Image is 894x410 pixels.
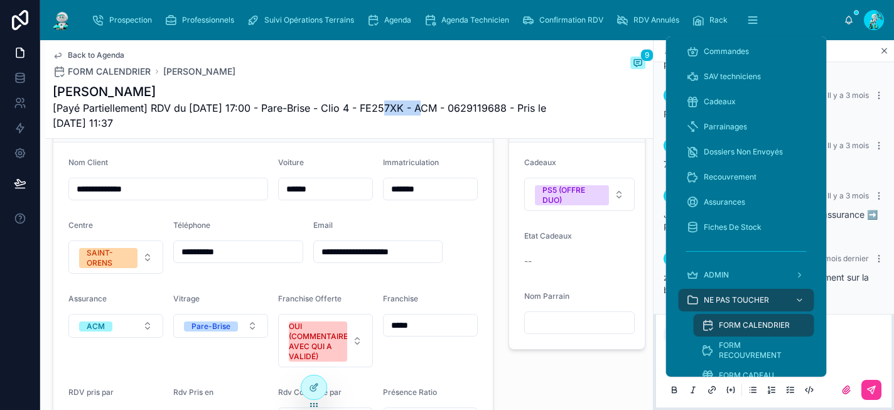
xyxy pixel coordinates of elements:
[704,270,729,280] span: ADMIN
[383,294,418,303] span: Franchise
[264,15,354,25] span: Suivi Opérations Terrains
[278,387,342,397] span: Rdv Confirmé par
[694,339,814,362] a: FORM RECOUVREMENT
[88,9,161,31] a: Prospection
[679,65,814,88] a: SAV techniciens
[173,314,268,338] button: Select Button
[109,15,152,25] span: Prospection
[173,387,213,397] span: Rdv Pris en
[679,166,814,188] a: Recouvrement
[68,65,151,78] span: FORM CALENDRIER
[814,254,869,263] span: Le mois dernier
[679,90,814,113] a: Cadeaux
[518,9,612,31] a: Confirmation RDV
[704,197,745,207] span: Assurances
[719,340,802,360] span: FORM RECOUVREMENT
[827,191,869,200] span: Il y a 3 mois
[524,178,635,211] button: Select Button
[68,240,163,274] button: Select Button
[83,6,844,34] div: scrollable content
[704,122,747,132] span: Parrainages
[704,172,757,182] span: Recouvrement
[68,314,163,338] button: Select Button
[827,90,869,100] span: Il y a 3 mois
[524,255,532,267] span: --
[243,9,363,31] a: Suivi Opérations Terrains
[666,36,827,377] div: scrollable content
[679,141,814,163] a: Dossiers Non Envoyés
[694,314,814,337] a: FORM CALENDRIER
[68,220,93,230] span: Centre
[278,314,373,367] button: Select Button
[709,15,728,25] span: Rack
[383,387,437,397] span: Présence Ratio
[68,387,114,397] span: RDV pris par
[630,57,645,72] button: 9
[163,65,235,78] a: [PERSON_NAME]
[420,9,518,31] a: Agenda Technicien
[87,321,105,332] div: ACM
[383,158,439,167] span: Immatriculation
[640,49,654,62] span: 9
[524,231,572,240] span: Etat Cadeaux
[278,294,342,303] span: Franchise Offerte
[664,159,718,170] span: 7290AGAV6I
[53,100,551,131] span: [Payé Partiellement] RDV du [DATE] 17:00 - Pare-Brise - Clio 4 - FE257XK - ACM - 0629119688 - Pri...
[173,220,210,230] span: Téléphone
[53,65,151,78] a: FORM CALENDRIER
[827,141,869,150] span: Il y a 3 mois
[524,158,556,167] span: Cadeaux
[664,272,869,295] span: zoe: suivie dossier -> en cours de règlement sur la bmw EW443LC
[664,209,878,232] span: JF : Call suivi dossier ➡️ paiement de l’assurance ➡️ Pas de reste à charge
[173,294,200,303] span: Vitrage
[704,222,762,232] span: Fiches De Stock
[191,321,230,332] div: Pare-Brise
[679,264,814,286] a: ADMIN
[664,327,694,342] button: Reply
[50,10,73,30] img: App logo
[704,46,749,57] span: Commandes
[53,83,551,100] h1: [PERSON_NAME]
[704,147,783,157] span: Dossiers Non Envoyés
[384,15,411,25] span: Agenda
[679,116,814,138] a: Parrainages
[719,370,774,380] span: FORM CADEAU
[161,9,243,31] a: Professionnels
[68,50,124,60] span: Back to Agenda
[53,50,124,60] a: Back to Agenda
[441,15,509,25] span: Agenda Technicien
[664,109,701,119] span: Rdv conf
[704,97,736,107] span: Cadeaux
[87,248,130,268] div: SAINT-ORENS
[289,321,348,362] div: OUI (COMMENTAIRE AVEC QUI A VALIDÉ)
[704,295,769,305] span: NE PAS TOUCHER
[278,158,304,167] span: Voiture
[313,220,333,230] span: Email
[679,191,814,213] a: Assurances
[363,9,420,31] a: Agenda
[688,9,736,31] a: Rack
[612,9,688,31] a: RDV Annulés
[704,72,761,82] span: SAV techniciens
[68,158,108,167] span: Nom Client
[679,289,814,311] a: NE PAS TOUCHER
[633,15,679,25] span: RDV Annulés
[182,15,234,25] span: Professionnels
[679,40,814,63] a: Commandes
[539,15,603,25] span: Confirmation RDV
[68,294,107,303] span: Assurance
[524,291,569,301] span: Nom Parrain
[719,320,790,330] span: FORM CALENDRIER
[694,364,814,387] a: FORM CADEAU
[542,185,601,205] div: PS5 (OFFRE DUO)
[679,216,814,239] a: Fiches De Stock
